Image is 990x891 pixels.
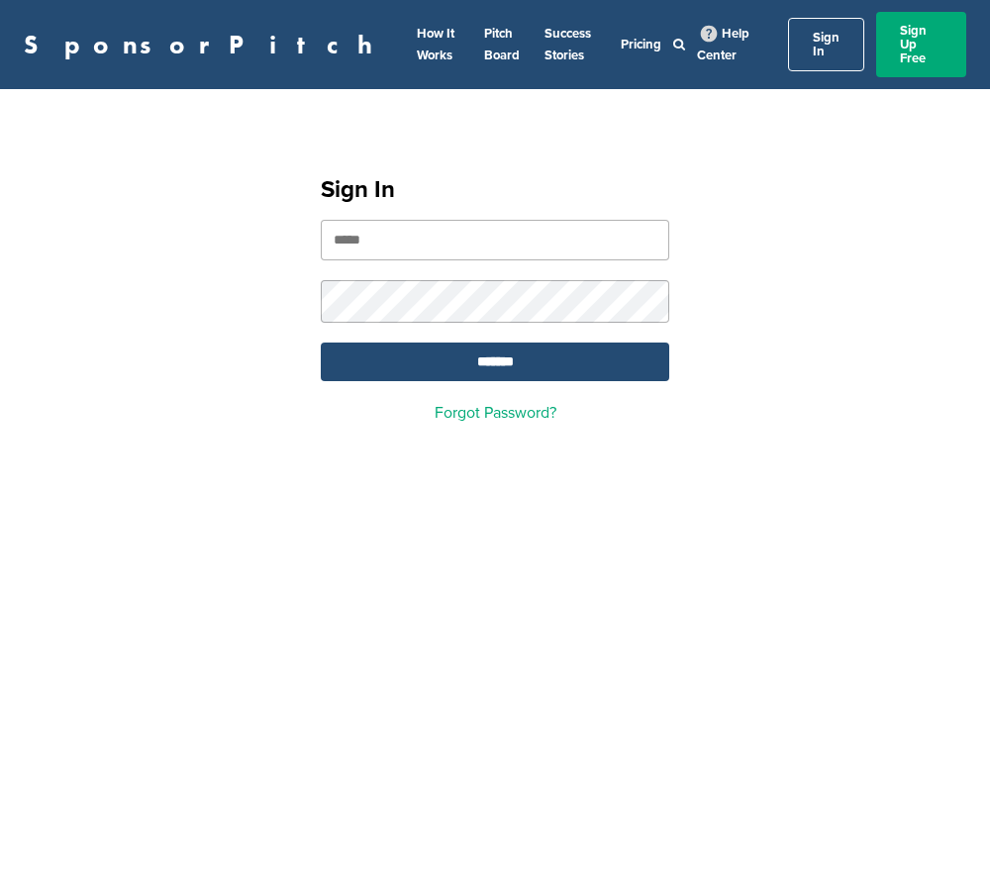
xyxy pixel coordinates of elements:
a: How It Works [417,26,454,63]
a: SponsorPitch [24,32,385,57]
a: Pricing [621,37,661,52]
a: Pitch Board [484,26,520,63]
a: Help Center [697,22,749,67]
a: Forgot Password? [435,403,556,423]
a: Sign In [788,18,864,71]
h1: Sign In [321,172,669,208]
a: Success Stories [544,26,591,63]
a: Sign Up Free [876,12,966,77]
